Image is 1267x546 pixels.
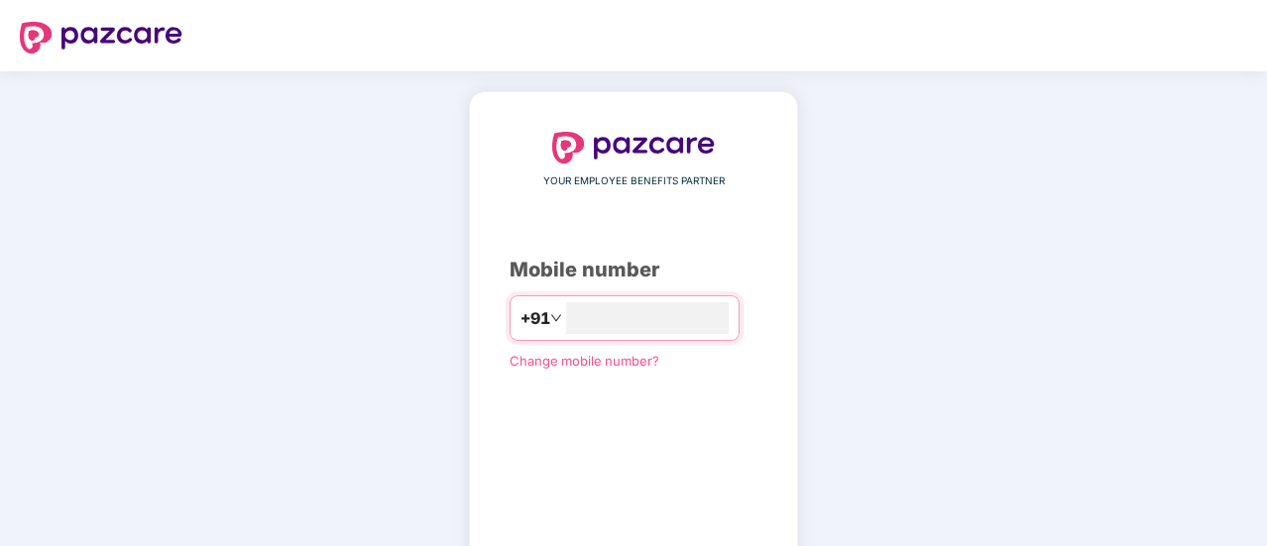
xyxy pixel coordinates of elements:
[543,173,725,189] span: YOUR EMPLOYEE BENEFITS PARTNER
[550,312,562,324] span: down
[510,353,659,369] a: Change mobile number?
[520,306,550,331] span: +91
[552,132,715,164] img: logo
[510,255,757,285] div: Mobile number
[20,22,182,54] img: logo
